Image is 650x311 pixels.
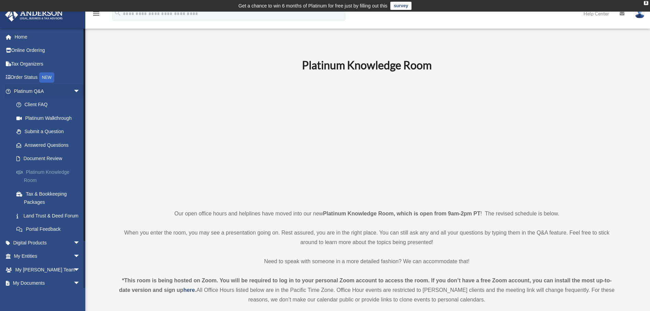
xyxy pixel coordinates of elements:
a: menu [92,12,100,18]
img: User Pic [635,9,645,18]
a: Submit a Question [10,125,90,139]
a: survey [390,2,411,10]
a: Tax & Bookkeeping Packages [10,187,90,209]
i: menu [92,10,100,18]
a: here [183,287,195,293]
span: arrow_drop_down [73,236,87,250]
a: Platinum Q&Aarrow_drop_down [5,84,90,98]
a: Portal Feedback [10,223,90,236]
iframe: 231110_Toby_KnowledgeRoom [264,81,469,196]
div: Get a chance to win 6 months of Platinum for free just by filling out this [239,2,388,10]
a: Order StatusNEW [5,71,90,85]
img: Anderson Advisors Platinum Portal [3,8,65,22]
i: search [114,9,121,17]
p: Need to speak with someone in a more detailed fashion? We can accommodate that! [117,257,617,266]
p: Our open office hours and helplines have moved into our new ! The revised schedule is below. [117,209,617,218]
div: close [644,1,648,5]
a: Home [5,30,90,44]
strong: *This room is being hosted on Zoom. You will be required to log in to your personal Zoom account ... [119,278,612,293]
div: NEW [39,72,54,83]
b: Platinum Knowledge Room [302,58,432,72]
span: arrow_drop_down [73,84,87,98]
a: My Entitiesarrow_drop_down [5,250,90,263]
span: arrow_drop_down [73,277,87,291]
strong: Platinum Knowledge Room, which is open from 9am-2pm PT [323,211,480,216]
span: arrow_drop_down [73,263,87,277]
p: When you enter the room, you may see a presentation going on. Rest assured, you are in the right ... [117,228,617,247]
a: Land Trust & Deed Forum [10,209,90,223]
div: All Office Hours listed below are in the Pacific Time Zone. Office Hour events are restricted to ... [117,276,617,305]
a: Client FAQ [10,98,90,112]
strong: . [195,287,196,293]
a: Platinum Knowledge Room [10,165,90,187]
a: Document Review [10,152,90,166]
a: Platinum Walkthrough [10,111,90,125]
span: arrow_drop_down [73,250,87,264]
a: My [PERSON_NAME] Teamarrow_drop_down [5,263,90,277]
a: Answered Questions [10,138,90,152]
a: Digital Productsarrow_drop_down [5,236,90,250]
a: Online Ordering [5,44,90,57]
a: Tax Organizers [5,57,90,71]
a: My Documentsarrow_drop_down [5,277,90,290]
